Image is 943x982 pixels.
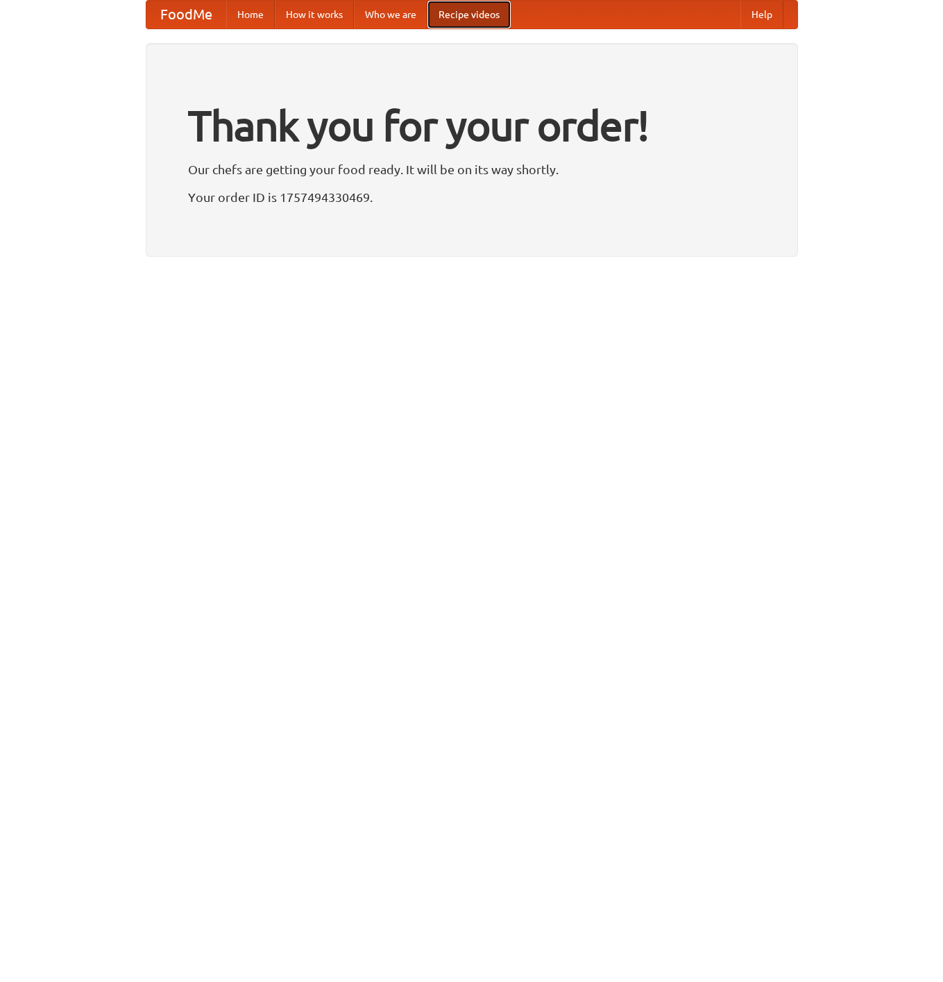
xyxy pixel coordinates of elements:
[146,1,226,28] a: FoodMe
[427,1,511,28] a: Recipe videos
[188,92,756,159] h1: Thank you for your order!
[188,187,756,208] p: Your order ID is 1757494330469.
[740,1,783,28] a: Help
[188,159,756,180] p: Our chefs are getting your food ready. It will be on its way shortly.
[354,1,427,28] a: Who we are
[275,1,354,28] a: How it works
[226,1,275,28] a: Home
